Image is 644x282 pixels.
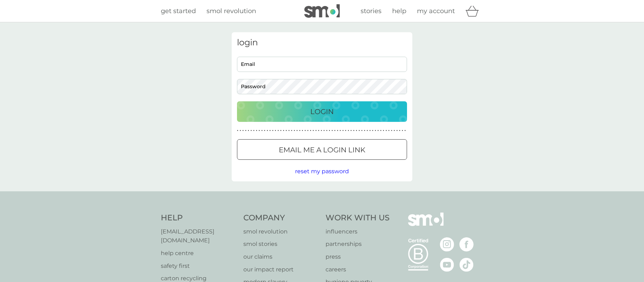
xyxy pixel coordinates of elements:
p: ● [356,129,357,132]
p: ● [240,129,241,132]
p: ● [288,129,290,132]
p: ● [402,129,403,132]
img: visit the smol Tiktok page [459,258,474,272]
p: ● [367,129,368,132]
a: careers [326,265,390,274]
a: our impact report [243,265,319,274]
p: ● [296,129,298,132]
img: smol [304,4,340,18]
p: ● [369,129,371,132]
a: smol revolution [243,227,319,236]
p: ● [291,129,293,132]
p: ● [261,129,263,132]
a: press [326,252,390,261]
p: ● [385,129,387,132]
p: ● [348,129,349,132]
p: ● [394,129,395,132]
p: ● [321,129,322,132]
a: our claims [243,252,319,261]
p: ● [242,129,244,132]
p: ● [372,129,373,132]
button: Email me a login link [237,139,407,160]
p: ● [283,129,284,132]
p: ● [270,129,271,132]
span: my account [417,7,455,15]
p: ● [313,129,314,132]
p: ● [305,129,306,132]
p: ● [337,129,338,132]
a: help centre [161,249,236,258]
h4: Work With Us [326,213,390,224]
span: help [392,7,406,15]
span: reset my password [295,168,349,175]
span: smol revolution [207,7,256,15]
p: ● [329,129,330,132]
p: ● [302,129,303,132]
p: ● [307,129,309,132]
p: ● [280,129,282,132]
p: ● [375,129,376,132]
p: ● [323,129,325,132]
p: ● [277,129,279,132]
img: smol [408,213,444,237]
p: ● [245,129,247,132]
a: influencers [326,227,390,236]
p: ● [396,129,398,132]
h4: Help [161,213,236,224]
img: visit the smol Youtube page [440,258,454,272]
p: ● [353,129,355,132]
p: ● [310,129,311,132]
p: Login [310,106,334,117]
p: ● [334,129,336,132]
img: visit the smol Facebook page [459,237,474,252]
button: Login [237,101,407,122]
p: Email me a login link [279,144,365,156]
img: visit the smol Instagram page [440,237,454,252]
p: ● [326,129,328,132]
p: ● [399,129,401,132]
p: ● [264,129,265,132]
p: ● [361,129,363,132]
p: ● [318,129,320,132]
p: smol stories [243,239,319,249]
p: ● [256,129,257,132]
a: help [392,6,406,16]
p: ● [350,129,352,132]
p: ● [275,129,276,132]
p: ● [383,129,384,132]
p: ● [267,129,268,132]
a: get started [161,6,196,16]
p: ● [340,129,341,132]
p: ● [388,129,390,132]
p: ● [332,129,333,132]
p: ● [378,129,379,132]
a: [EMAIL_ADDRESS][DOMAIN_NAME] [161,227,236,245]
p: ● [253,129,255,132]
p: ● [272,129,273,132]
p: ● [237,129,238,132]
h4: Company [243,213,319,224]
p: ● [248,129,249,132]
p: ● [391,129,392,132]
span: get started [161,7,196,15]
a: smol revolution [207,6,256,16]
p: ● [345,129,346,132]
p: ● [250,129,252,132]
a: partnerships [326,239,390,249]
p: ● [259,129,260,132]
p: ● [294,129,295,132]
div: basket [465,4,483,18]
p: ● [364,129,365,132]
p: ● [299,129,300,132]
p: ● [315,129,317,132]
p: ● [342,129,344,132]
a: my account [417,6,455,16]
